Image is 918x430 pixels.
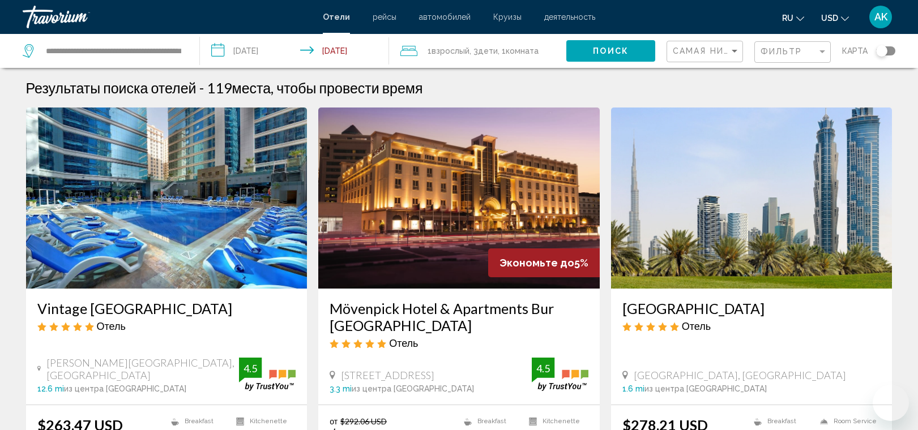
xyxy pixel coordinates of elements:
mat-select: Sort by [673,47,740,57]
img: trustyou-badge.svg [532,358,588,391]
div: 5 star Hotel [622,320,881,332]
span: Фильтр [761,47,802,56]
img: Hotel image [26,107,308,289]
span: [STREET_ADDRESS] [341,369,434,381]
span: USD [821,14,838,23]
span: 3.3 mi [330,384,352,393]
a: автомобилей [419,12,471,21]
button: Toggle map [868,46,895,56]
a: [GEOGRAPHIC_DATA] [622,300,881,317]
img: Hotel image [611,107,893,289]
iframe: Кнопка запуска окна обмена сообщениями [873,385,909,421]
button: Travelers: 1 adult, 3 children [389,34,566,68]
div: 5 star Hotel [37,320,296,332]
span: ru [782,14,793,23]
a: деятельность [544,12,595,21]
span: из центра [GEOGRAPHIC_DATA] [644,384,767,393]
span: Взрослый [432,46,469,55]
span: Поиск [593,47,629,56]
span: AK [874,11,887,23]
h1: Результаты поиска отелей [26,79,197,96]
span: , 1 [498,43,539,59]
span: от [330,416,338,426]
a: рейсы [373,12,396,21]
div: 4.5 [239,362,262,375]
span: Дети [478,46,498,55]
button: Поиск [566,40,655,61]
span: Отель [389,337,418,349]
span: [PERSON_NAME][GEOGRAPHIC_DATA], [GEOGRAPHIC_DATA] [46,356,239,381]
span: Отель [682,320,711,332]
del: $292.06 USD [340,416,387,426]
button: Change language [782,10,804,26]
span: Экономьте до [499,257,574,269]
button: Check-in date: Sep 14, 2025 Check-out date: Sep 16, 2025 [200,34,388,68]
div: 5 star Hotel [330,337,588,349]
span: - [199,79,204,96]
span: места, чтобы провести время [232,79,423,96]
span: из центра [GEOGRAPHIC_DATA] [352,384,474,393]
button: User Menu [866,5,895,29]
span: 12.6 mi [37,384,64,393]
span: из центра [GEOGRAPHIC_DATA] [64,384,186,393]
li: Room Service [814,416,881,426]
div: 5% [488,248,600,277]
div: 4.5 [532,362,554,375]
span: карта [842,43,868,59]
li: Kitchenette [523,416,588,426]
img: Hotel image [318,107,600,289]
img: trustyou-badge.svg [239,358,296,391]
span: 1.6 mi [622,384,644,393]
button: Filter [754,41,831,64]
a: Travorium [23,6,311,28]
a: Mövenpick Hotel & Apartments Bur [GEOGRAPHIC_DATA] [330,300,588,334]
li: Breakfast [458,416,523,426]
span: Самая низкая цена [673,46,778,55]
li: Kitchenette [230,416,296,426]
a: Круизы [493,12,522,21]
li: Breakfast [748,416,814,426]
span: , 3 [469,43,498,59]
a: Отели [323,12,350,21]
li: Breakfast [165,416,230,426]
span: 1 [428,43,469,59]
span: [GEOGRAPHIC_DATA], [GEOGRAPHIC_DATA] [634,369,846,381]
span: Комната [506,46,539,55]
span: Отель [97,320,126,332]
a: Vintage [GEOGRAPHIC_DATA] [37,300,296,317]
h2: 119 [207,79,423,96]
button: Change currency [821,10,849,26]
